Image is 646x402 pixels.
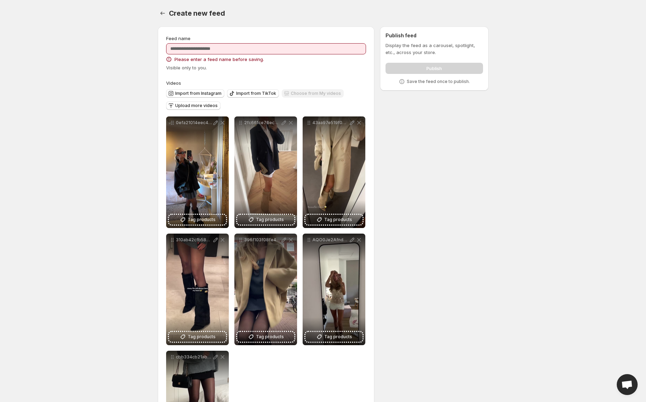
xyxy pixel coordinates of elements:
button: Tag products [169,332,226,342]
button: Tag products [237,332,294,342]
span: Upload more videos [175,103,218,108]
div: 43aa97e519f04c8ab13f1a0ddafb0075Tag products [303,116,365,228]
p: cbb334cb21ab49439c8ba4c275dbcb5b [176,354,212,360]
span: Tag products [324,216,352,223]
p: AQO0Je2AfndsTk8EqMYHzcr5Jo0SGFZHALY9LcBfcfqqQufdFc5QqCajyRKOPiMSX1se6f0U71E6MjNqghQX0-BTspylMRyga... [312,237,349,243]
span: Create new feed [169,9,225,17]
button: Import from Instagram [166,89,224,98]
h2: Publish feed [386,32,483,39]
p: Save the feed once to publish. [407,79,470,84]
button: Settings [158,8,168,18]
div: 310ab42cfb584298a4962e3e13c1b562Tag products [166,234,229,345]
p: Display the feed as a carousel, spotlight, etc., across your store. [386,42,483,56]
button: Tag products [305,332,363,342]
span: Import from TikTok [236,91,276,96]
span: Visible only to you. [166,65,207,70]
span: Tag products [188,216,216,223]
div: 396f103f08fe44b4acb75242ce0cdfb0Tag products [234,234,297,345]
button: Tag products [237,215,294,225]
span: Tag products [256,333,284,340]
span: Feed name [166,36,190,41]
p: 2fc661ce76ec40fa8329c7252afc7771 [244,120,280,126]
div: 0efa21014eec48509a91f1fbfc3a7ba1Tag products [166,116,229,228]
span: Please enter a feed name before saving. [174,56,264,63]
button: Import from TikTok [227,89,279,98]
button: Tag products [305,215,363,225]
p: 310ab42cfb584298a4962e3e13c1b562 [176,237,212,243]
p: 43aa97e519f04c8ab13f1a0ddafb0075 [312,120,349,126]
span: Import from Instagram [175,91,221,96]
div: Open chat [617,374,638,395]
p: 0efa21014eec48509a91f1fbfc3a7ba1 [176,120,212,126]
span: Tag products [324,333,352,340]
button: Upload more videos [166,101,220,110]
span: Tag products [188,333,216,340]
span: Tag products [256,216,284,223]
p: 396f103f08fe44b4acb75242ce0cdfb0 [244,237,280,243]
div: AQO0Je2AfndsTk8EqMYHzcr5Jo0SGFZHALY9LcBfcfqqQufdFc5QqCajyRKOPiMSX1se6f0U71E6MjNqghQX0-BTspylMRyga... [303,234,365,345]
div: 2fc661ce76ec40fa8329c7252afc7771Tag products [234,116,297,228]
button: Tag products [169,215,226,225]
span: Videos [166,80,181,86]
